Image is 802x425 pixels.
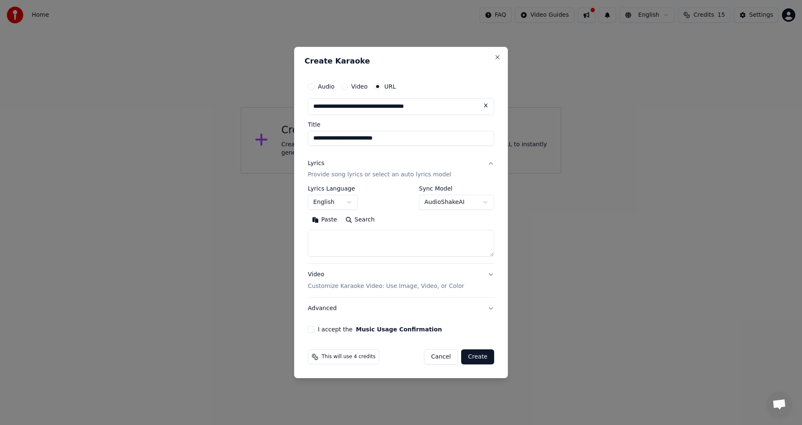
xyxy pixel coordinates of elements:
span: This will use 4 credits [322,354,376,360]
div: LyricsProvide song lyrics or select an auto lyrics model [308,186,494,264]
div: Video [308,271,464,291]
label: URL [384,84,396,89]
button: Search [341,214,379,227]
label: I accept the [318,326,442,332]
button: Paste [308,214,341,227]
button: Advanced [308,298,494,319]
label: Sync Model [419,186,494,192]
button: LyricsProvide song lyrics or select an auto lyrics model [308,153,494,186]
p: Customize Karaoke Video: Use Image, Video, or Color [308,282,464,290]
button: VideoCustomize Karaoke Video: Use Image, Video, or Color [308,264,494,298]
div: Lyrics [308,159,324,168]
label: Lyrics Language [308,186,358,192]
h2: Create Karaoke [305,57,497,65]
label: Title [308,122,494,127]
label: Audio [318,84,335,89]
button: Create [461,349,494,364]
button: I accept the [356,326,442,332]
p: Provide song lyrics or select an auto lyrics model [308,171,451,179]
label: Video [351,84,368,89]
button: Cancel [424,349,458,364]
